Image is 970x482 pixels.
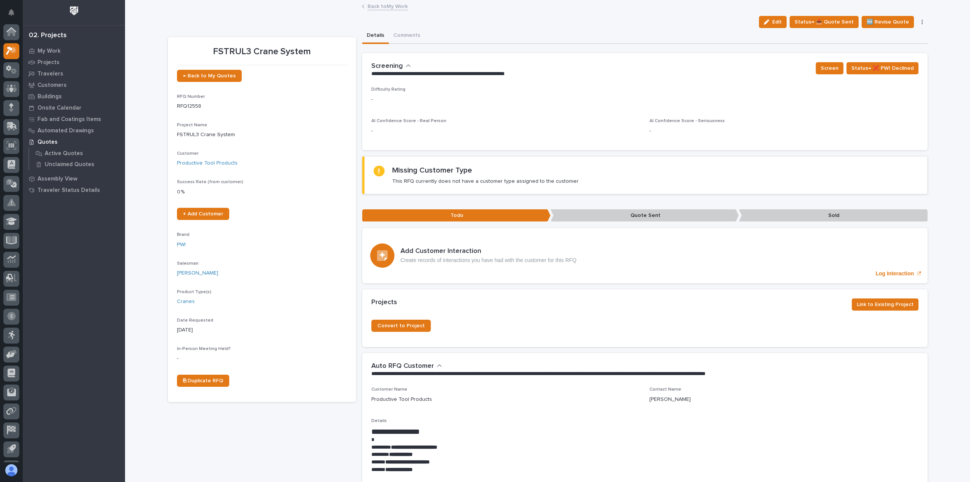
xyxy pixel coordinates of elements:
[371,62,403,71] h2: Screening
[183,378,223,383] span: ⎘ Duplicate RFQ
[371,96,918,104] p: -
[371,362,442,371] button: Auto RFQ Customer
[392,178,579,185] p: This RFQ currently does not have a customer type assigned to the customer
[649,119,725,123] span: AI Confidence Score - Seriousness
[371,87,405,92] span: Difficulty Rating
[38,127,94,134] p: Automated Drawings
[362,209,551,222] p: Todo
[772,19,782,25] span: Edit
[371,298,397,307] h2: Projects
[38,176,77,182] p: Assembly View
[177,261,199,266] span: Salesman
[857,300,914,309] span: Link to Existing Project
[401,257,577,264] p: Create records of interactions you have had with the customer for this RFQ
[38,82,67,89] p: Customers
[29,31,67,40] div: 02. Projects
[23,79,125,91] a: Customers
[177,46,347,57] p: FSTRUL3 Crane System
[177,94,205,99] span: RFQ Number
[177,269,218,277] a: [PERSON_NAME]
[3,5,19,20] button: Notifications
[551,209,739,222] p: Quote Sent
[177,290,211,294] span: Product Type(s)
[371,362,434,371] h2: Auto RFQ Customer
[23,125,125,136] a: Automated Drawings
[45,150,83,157] p: Active Quotes
[177,180,243,184] span: Success Rate (from customer)
[371,387,407,392] span: Customer Name
[23,113,125,125] a: Fab and Coatings Items
[23,102,125,113] a: Onsite Calendar
[38,116,101,123] p: Fab and Coatings Items
[177,298,195,306] a: Cranes
[177,232,189,237] span: Brand
[371,62,411,71] button: Screening
[38,139,58,146] p: Quotes
[649,127,918,135] p: -
[371,320,431,332] a: Convert to Project
[649,387,681,392] span: Contact Name
[362,28,389,44] button: Details
[177,326,347,334] p: [DATE]
[38,187,100,194] p: Traveler Status Details
[38,105,81,111] p: Onsite Calendar
[23,68,125,79] a: Travelers
[371,396,432,403] p: Productive Tool Products
[867,17,909,27] span: 🆕 Revise Quote
[389,28,425,44] button: Comments
[3,462,19,478] button: users-avatar
[177,347,231,351] span: In-Person Meeting Held?
[23,184,125,196] a: Traveler Status Details
[177,188,347,196] p: 0 %
[851,64,914,73] span: Status→ ❌ PWI Declined
[816,62,843,74] button: Screen
[392,166,472,175] h2: Missing Customer Type
[852,298,918,311] button: Link to Existing Project
[177,318,213,323] span: Date Requested
[23,57,125,68] a: Projects
[9,9,19,21] div: Notifications
[368,2,408,10] a: Back toMy Work
[67,4,81,18] img: Workspace Logo
[401,247,577,256] h3: Add Customer Interaction
[862,16,914,28] button: 🆕 Revise Quote
[759,16,787,28] button: Edit
[38,48,61,55] p: My Work
[23,173,125,184] a: Assembly View
[177,123,207,127] span: Project Name
[38,59,59,66] p: Projects
[362,228,928,283] a: Log Interaction
[377,323,425,328] span: Convert to Project
[23,45,125,57] a: My Work
[29,148,125,159] a: Active Quotes
[371,419,387,423] span: Details
[23,91,125,102] a: Buildings
[739,209,927,222] p: Sold
[183,73,236,79] span: ← Back to My Quotes
[649,396,691,403] p: [PERSON_NAME]
[38,71,63,77] p: Travelers
[876,270,914,277] p: Log Interaction
[23,136,125,148] a: Quotes
[795,17,854,27] span: Status→ 📤 Quote Sent
[177,375,229,387] a: ⎘ Duplicate RFQ
[790,16,859,28] button: Status→ 📤 Quote Sent
[177,131,347,139] p: FSTRUL3 Crane System
[177,159,238,167] a: Productive Tool Products
[177,208,229,220] a: + Add Customer
[177,102,347,110] p: RFQ12558
[371,127,640,135] p: -
[821,64,839,73] span: Screen
[183,211,223,217] span: + Add Customer
[177,70,242,82] a: ← Back to My Quotes
[38,93,62,100] p: Buildings
[29,159,125,170] a: Unclaimed Quotes
[177,241,186,249] a: PWI
[371,119,446,123] span: AI Confidence Score - Real Person
[177,355,347,363] p: -
[45,161,94,168] p: Unclaimed Quotes
[846,62,918,74] button: Status→ ❌ PWI Declined
[177,151,199,156] span: Customer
